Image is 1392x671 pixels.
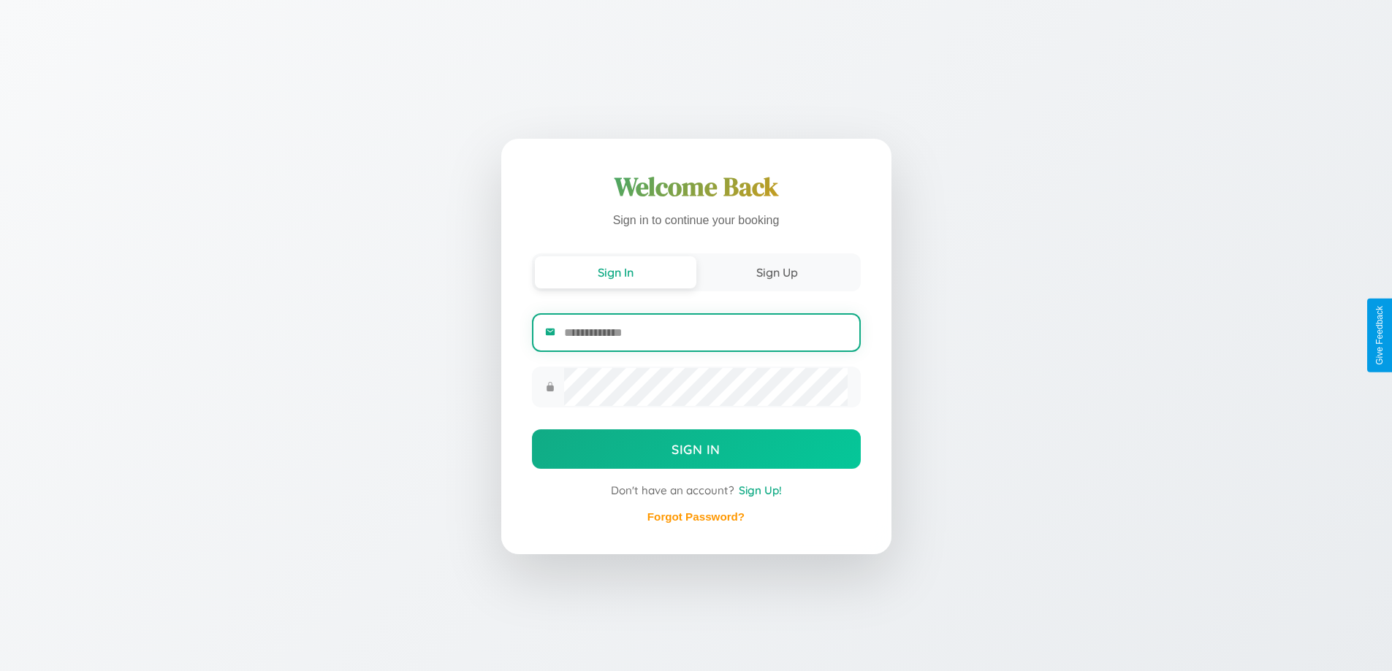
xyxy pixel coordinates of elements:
[532,483,861,497] div: Don't have an account?
[535,256,696,288] button: Sign In
[696,256,858,288] button: Sign Up
[532,210,861,231] p: Sign in to continue your booking
[532,169,861,204] h1: Welcome Back
[532,429,861,469] button: Sign In
[647,510,745,523] a: Forgot Password?
[1374,306,1385,365] div: Give Feedback
[739,483,782,497] span: Sign Up!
